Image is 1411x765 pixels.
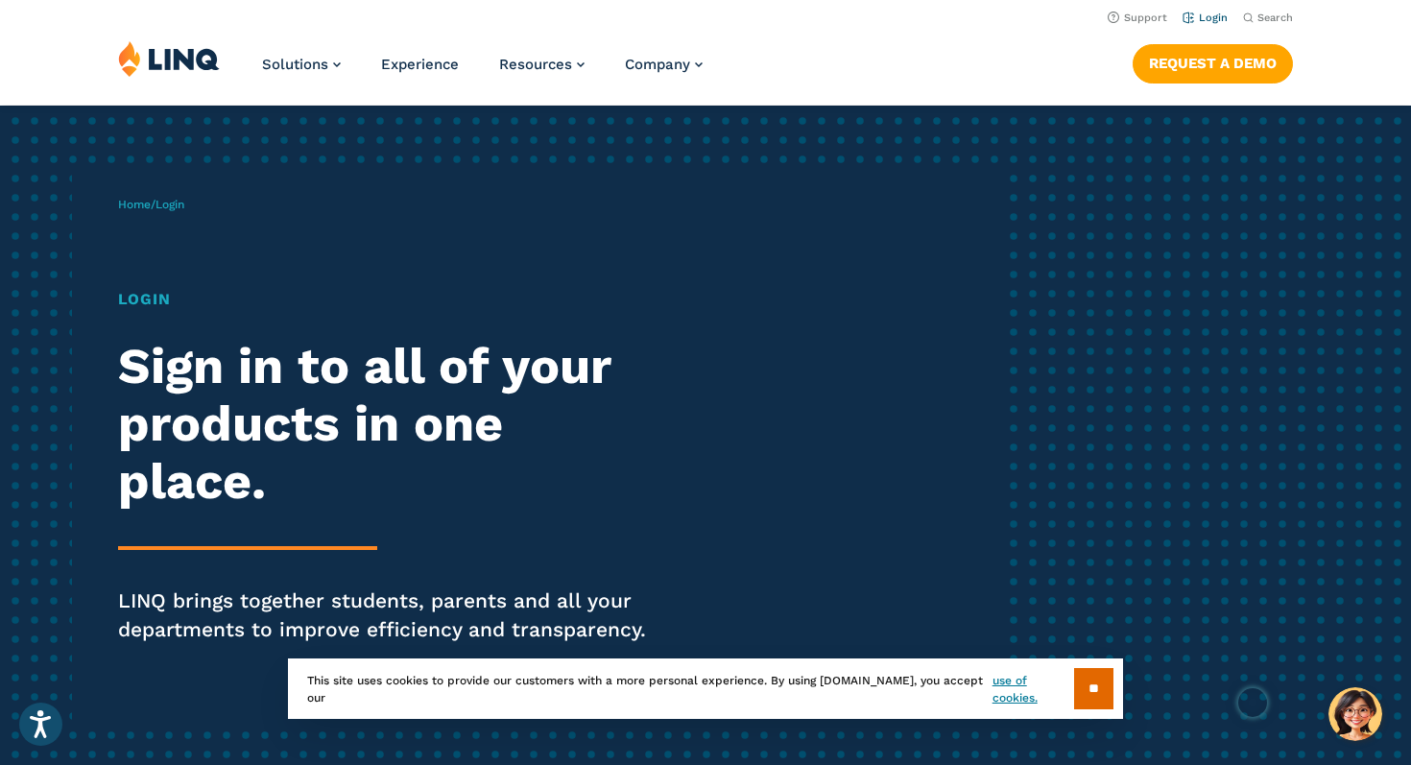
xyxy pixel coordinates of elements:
[992,672,1074,706] a: use of cookies.
[499,56,572,73] span: Resources
[262,56,328,73] span: Solutions
[1328,687,1382,741] button: Hello, have a question? Let’s chat.
[118,288,661,311] h1: Login
[262,40,703,104] nav: Primary Navigation
[118,338,661,510] h2: Sign in to all of your products in one place.
[288,658,1123,719] div: This site uses cookies to provide our customers with a more personal experience. By using [DOMAIN...
[499,56,585,73] a: Resources
[155,198,184,211] span: Login
[1257,12,1293,24] span: Search
[1183,12,1228,24] a: Login
[118,40,220,77] img: LINQ | K‑12 Software
[381,56,459,73] a: Experience
[1133,44,1293,83] a: Request a Demo
[625,56,703,73] a: Company
[262,56,341,73] a: Solutions
[1108,12,1167,24] a: Support
[1243,11,1293,25] button: Open Search Bar
[118,586,661,644] p: LINQ brings together students, parents and all your departments to improve efficiency and transpa...
[1133,40,1293,83] nav: Button Navigation
[118,198,151,211] a: Home
[625,56,690,73] span: Company
[118,198,184,211] span: /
